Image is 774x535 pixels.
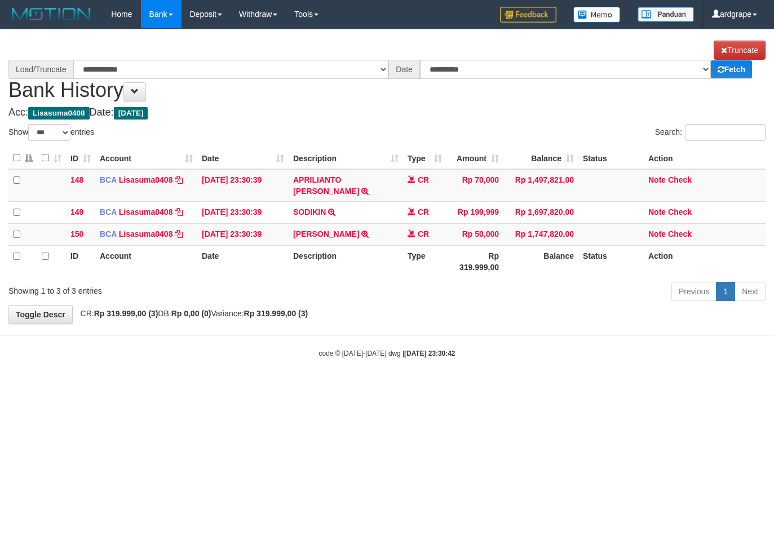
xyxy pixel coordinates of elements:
img: panduan.png [638,7,694,22]
th: Action [644,147,766,169]
th: Date [197,245,289,277]
a: Check [668,207,692,216]
th: Balance [503,245,578,277]
a: Toggle Descr [8,305,73,324]
td: Rp 1,697,820,00 [503,201,578,223]
span: BCA [100,229,117,238]
a: 1 [716,282,735,301]
th: Type: activate to sort column ascending [403,147,446,169]
span: CR [418,207,429,216]
th: Description [289,245,403,277]
div: Date [388,60,420,79]
span: 149 [70,207,83,216]
a: Lisasuma0408 [119,207,173,216]
td: [DATE] 23:30:39 [197,223,289,245]
span: BCA [100,207,117,216]
a: Lisasuma0408 [119,175,173,184]
label: Search: [655,124,766,141]
strong: [DATE] 23:30:42 [404,350,455,357]
th: Account: activate to sort column ascending [95,147,197,169]
span: CR [418,175,429,184]
th: Balance: activate to sort column ascending [503,147,578,169]
td: Rp 70,000 [446,169,503,202]
label: Show entries [8,124,94,141]
img: MOTION_logo.png [8,6,94,23]
a: Copy Lisasuma0408 to clipboard [175,175,183,184]
span: [DATE] [114,107,148,120]
td: Rp 1,497,821,00 [503,169,578,202]
th: ID [66,245,95,277]
input: Search: [685,124,766,141]
td: [DATE] 23:30:39 [197,201,289,223]
span: 150 [70,229,83,238]
td: [DATE] 23:30:39 [197,169,289,202]
th: : activate to sort column descending [8,147,37,169]
a: Note [648,229,666,238]
strong: Rp 0,00 (0) [171,309,211,318]
th: : activate to sort column ascending [37,147,66,169]
span: BCA [100,175,117,184]
small: code © [DATE]-[DATE] dwg | [319,350,455,357]
span: Lisasuma0408 [28,107,90,120]
select: Showentries [28,124,70,141]
a: Check [668,175,692,184]
th: Status [578,245,644,277]
th: Date: activate to sort column ascending [197,147,289,169]
a: Copy Lisasuma0408 to clipboard [175,229,183,238]
a: APRILIANTO [PERSON_NAME] [293,175,359,196]
th: Type [403,245,446,277]
th: Status [578,147,644,169]
strong: Rp 319.999,00 (3) [94,309,158,318]
th: Amount: activate to sort column ascending [446,147,503,169]
div: Load/Truncate [8,60,73,79]
h4: Acc: Date: [8,107,766,118]
div: Showing 1 to 3 of 3 entries [8,281,314,297]
td: Rp 199,999 [446,201,503,223]
a: Note [648,207,666,216]
a: Copy Lisasuma0408 to clipboard [175,207,183,216]
a: Previous [671,282,716,301]
h1: Bank History [8,41,766,101]
span: CR [418,229,429,238]
a: [PERSON_NAME] [293,229,359,238]
a: Fetch [711,60,752,78]
a: Truncate [714,41,766,60]
th: ID: activate to sort column ascending [66,147,95,169]
img: Feedback.jpg [500,7,556,23]
th: Rp 319.999,00 [446,245,503,277]
th: Description: activate to sort column ascending [289,147,403,169]
span: CR: DB: Variance: [75,309,308,318]
a: Next [735,282,766,301]
a: SODIKIN [293,207,326,216]
td: Rp 1,747,820,00 [503,223,578,245]
span: 148 [70,175,83,184]
th: Action [644,245,766,277]
a: Check [668,229,692,238]
th: Account [95,245,197,277]
td: Rp 50,000 [446,223,503,245]
a: Note [648,175,666,184]
img: Button%20Memo.svg [573,7,621,23]
a: Lisasuma0408 [119,229,173,238]
strong: Rp 319.999,00 (3) [244,309,308,318]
